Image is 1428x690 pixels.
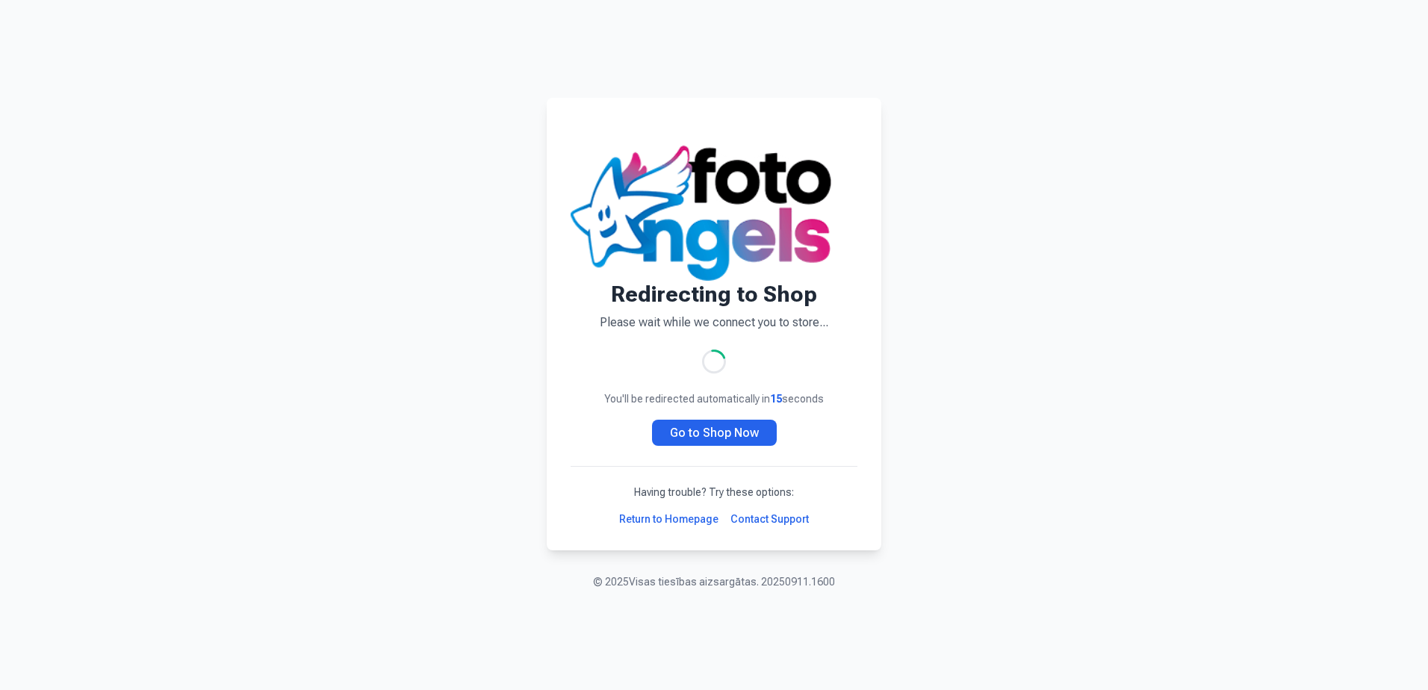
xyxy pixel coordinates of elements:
[593,574,835,589] p: © 2025 Visas tiesības aizsargātas. 20250911.1600
[730,512,809,526] a: Contact Support
[652,420,777,446] a: Go to Shop Now
[571,314,857,332] p: Please wait while we connect you to store...
[770,393,782,405] span: 15
[571,485,857,500] p: Having trouble? Try these options:
[571,391,857,406] p: You'll be redirected automatically in seconds
[571,281,857,308] h1: Redirecting to Shop
[619,512,718,526] a: Return to Homepage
